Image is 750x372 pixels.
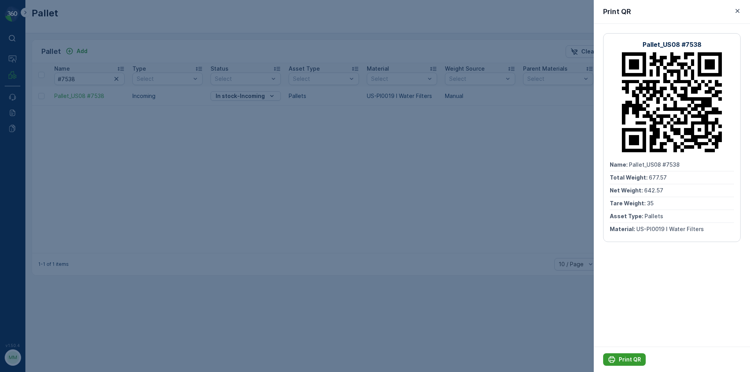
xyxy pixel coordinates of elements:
span: First Weight : [7,154,44,160]
span: 0 lbs [44,192,57,199]
button: Print QR [603,353,646,366]
span: 35 [647,200,654,206]
span: Asset Type : [610,213,645,219]
span: - [41,141,44,148]
span: 677.57 [649,174,667,181]
p: Pallet_US08 #7538 [643,40,702,49]
span: Material Type : [7,167,48,173]
span: Name : [7,128,26,135]
span: Net Weight : [610,187,644,194]
span: Total Weight : [610,174,649,181]
span: US-PI0019 I Water Filters [636,226,704,232]
span: Material : [610,226,636,232]
p: Print QR [619,356,641,363]
span: Last Weight : [7,192,44,199]
span: 642.57 [644,187,663,194]
span: Net Amount : [7,180,43,186]
span: Pallets [645,213,663,219]
span: 1ZB799H29007714767A [26,128,91,135]
span: Pallet_US08 #7538 [629,161,680,168]
span: 0 lbs [43,180,57,186]
span: Name : [610,161,629,168]
p: 1ZB799H29007714767A [336,7,412,16]
span: 0 lbs [44,154,57,160]
span: Tare Weight : [610,200,647,206]
span: US-PI0007 I Contact Lenses [48,167,125,173]
span: Arrive Date : [7,141,41,148]
p: Print QR [603,6,631,17]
